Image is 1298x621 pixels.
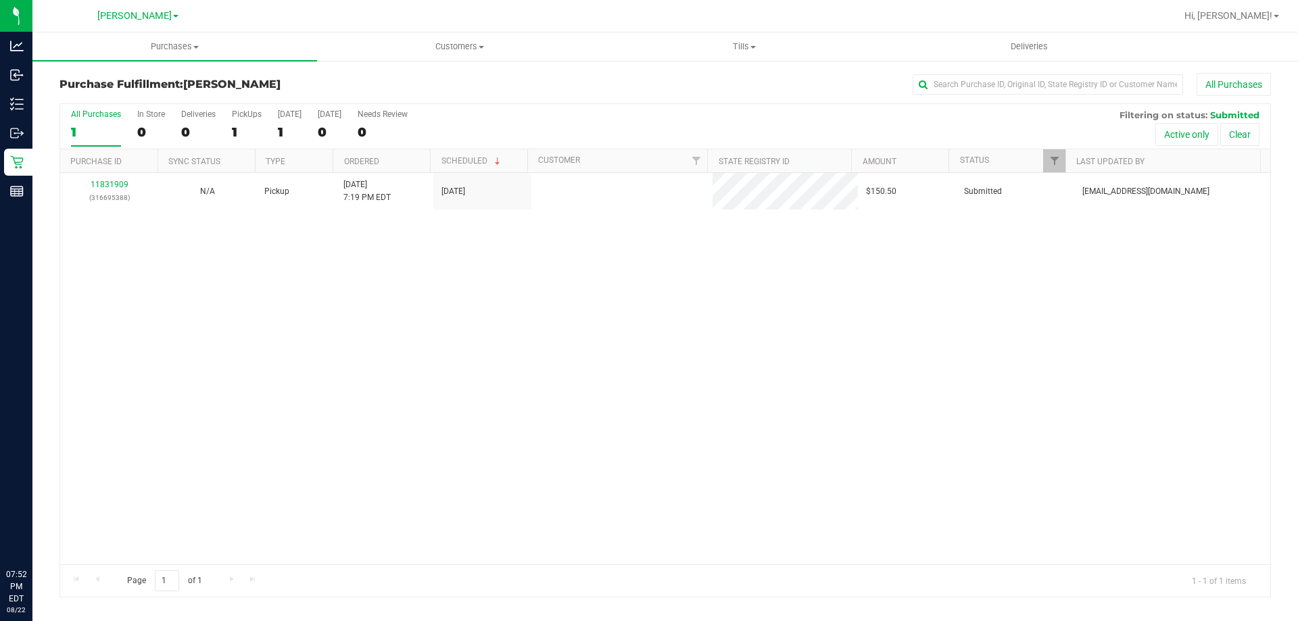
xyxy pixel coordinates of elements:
a: Status [960,155,989,165]
span: Tills [602,41,886,53]
a: Deliveries [887,32,1172,61]
span: Page of 1 [116,570,213,591]
div: 0 [358,124,408,140]
span: Submitted [964,185,1002,198]
span: $150.50 [866,185,896,198]
span: [DATE] [441,185,465,198]
div: PickUps [232,109,262,119]
span: Hi, [PERSON_NAME]! [1184,10,1272,21]
a: Customers [317,32,602,61]
button: Clear [1220,123,1259,146]
div: 0 [318,124,341,140]
div: 1 [278,124,302,140]
a: Filter [685,149,707,172]
span: Deliveries [992,41,1066,53]
div: [DATE] [278,109,302,119]
a: Tills [602,32,886,61]
input: 1 [155,570,179,591]
span: [PERSON_NAME] [97,10,172,22]
inline-svg: Reports [10,184,24,198]
iframe: Resource center [14,513,54,553]
a: 11831909 [91,180,128,189]
inline-svg: Inbound [10,68,24,82]
span: Purchases [32,41,317,53]
div: Deliveries [181,109,216,119]
a: State Registry ID [719,157,790,166]
div: 1 [232,124,262,140]
p: 07:52 PM EDT [6,568,26,605]
a: Last Updated By [1076,157,1145,166]
span: Pickup [264,185,289,198]
a: Type [266,157,285,166]
span: Filtering on status: [1120,109,1207,120]
a: Scheduled [441,156,503,166]
inline-svg: Inventory [10,97,24,111]
input: Search Purchase ID, Original ID, State Registry ID or Customer Name... [913,74,1183,95]
a: Sync Status [168,157,220,166]
inline-svg: Analytics [10,39,24,53]
button: All Purchases [1197,73,1271,96]
p: 08/22 [6,605,26,615]
span: [DATE] 7:19 PM EDT [343,178,391,204]
div: 0 [137,124,165,140]
span: Customers [318,41,601,53]
p: (316695388) [68,191,150,204]
button: N/A [200,185,215,198]
a: Amount [863,157,896,166]
span: [PERSON_NAME] [183,78,281,91]
div: Needs Review [358,109,408,119]
a: Filter [1043,149,1065,172]
div: [DATE] [318,109,341,119]
a: Customer [538,155,580,165]
a: Purchases [32,32,317,61]
h3: Purchase Fulfillment: [59,78,463,91]
span: [EMAIL_ADDRESS][DOMAIN_NAME] [1082,185,1209,198]
inline-svg: Retail [10,155,24,169]
span: 1 - 1 of 1 items [1181,570,1257,591]
div: 0 [181,124,216,140]
span: Submitted [1210,109,1259,120]
div: 1 [71,124,121,140]
button: Active only [1155,123,1218,146]
a: Purchase ID [70,157,122,166]
span: Not Applicable [200,187,215,196]
div: All Purchases [71,109,121,119]
inline-svg: Outbound [10,126,24,140]
a: Ordered [344,157,379,166]
div: In Store [137,109,165,119]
